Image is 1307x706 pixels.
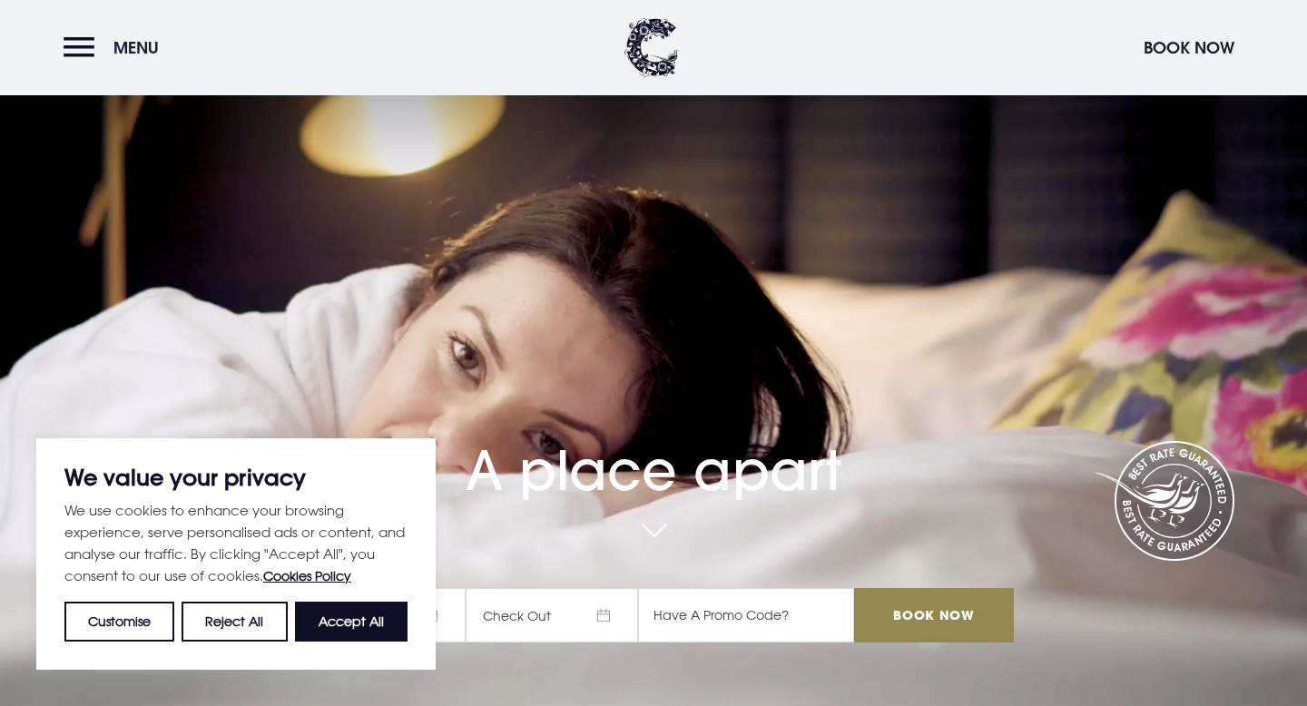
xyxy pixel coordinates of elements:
[36,438,436,670] div: We value your privacy
[293,395,1014,503] h1: A place apart
[64,499,408,587] p: We use cookies to enhance your browsing experience, serve personalised ads or content, and analys...
[638,588,854,642] input: Have A Promo Code?
[263,568,351,583] a: Cookies Policy
[182,602,287,642] button: Reject All
[295,602,408,642] button: Accept All
[64,28,168,67] button: Menu
[113,37,159,58] span: Menu
[64,466,408,488] p: We value your privacy
[854,588,1014,642] input: Book Now
[624,18,679,77] img: Clandeboye Lodge
[64,602,174,642] button: Customise
[1135,28,1243,67] button: Book Now
[466,588,638,642] span: Check Out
